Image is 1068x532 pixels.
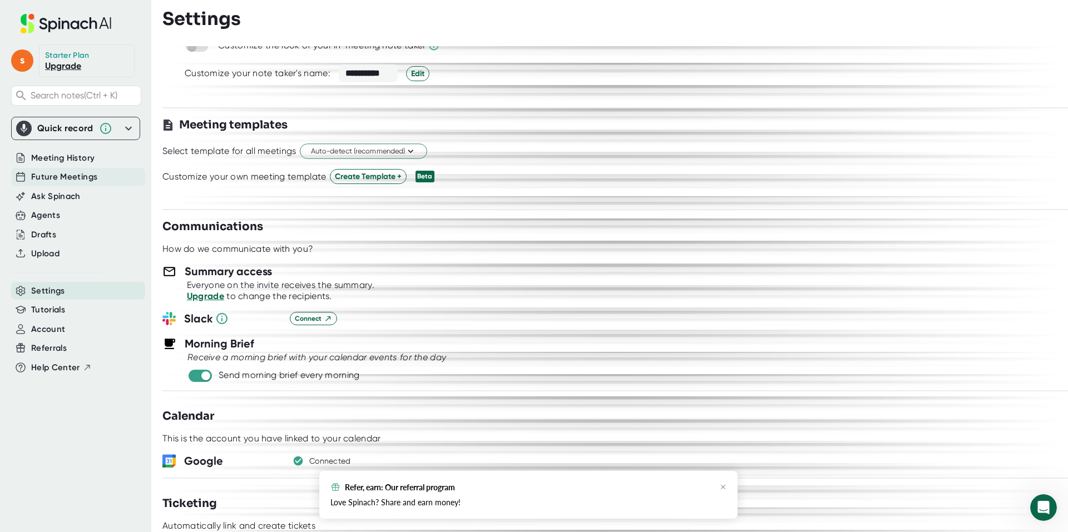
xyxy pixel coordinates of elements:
h3: Settings [162,8,241,29]
button: Meeting History [31,152,95,165]
div: How do we communicate with you? [162,243,313,255]
div: Quick record [16,117,135,140]
button: Settings [31,285,65,297]
button: Ask Spinach [31,190,81,203]
span: Create Template + [335,171,402,182]
div: Everyone on the invite receives the summary. [187,280,1068,291]
iframe: Intercom live chat [1030,494,1057,521]
div: Connected [309,456,351,466]
button: Drafts [31,228,56,241]
button: Agents [31,209,60,222]
a: Upgrade [45,61,81,71]
div: Customize your own meeting template [162,171,327,182]
div: Quick record [37,123,93,134]
span: Help Center [31,361,80,374]
h3: Google [184,453,281,469]
button: Referrals [31,342,67,355]
span: Edit [411,68,424,79]
h3: Communications [162,218,263,235]
button: Edit [406,66,429,81]
h3: Summary access [185,263,272,280]
a: Upgrade [187,291,224,301]
div: to change the recipients. [187,291,1068,302]
span: Search notes (Ctrl + K) [31,90,117,101]
img: wORq9bEjBjwFQAAAABJRU5ErkJggg== [162,454,176,468]
span: s [11,49,33,72]
div: Send morning brief every morning [219,370,360,381]
div: Select template for all meetings [162,146,296,157]
span: Auto-detect (recommended) [311,146,416,157]
h3: Meeting templates [179,117,288,133]
div: Starter Plan [45,51,90,61]
h3: Ticketing [162,495,217,512]
button: Future Meetings [31,171,97,183]
i: Receive a morning brief with your calendar events for the day [187,352,446,362]
h3: Slack [184,310,281,327]
button: Upload [31,247,60,260]
span: Connect [295,314,332,324]
div: Customize your note taker's name: [185,68,330,79]
button: Account [31,323,65,336]
h3: Calendar [162,408,214,425]
h3: Morning Brief [185,335,254,352]
div: Beta [416,171,434,182]
button: Auto-detect (recommended) [300,144,427,159]
div: This is the account you have linked to your calendar [162,433,381,444]
div: Automatically link and create tickets [162,520,315,531]
button: Tutorials [31,304,65,316]
button: Connect [290,312,337,325]
button: Create Template + [330,169,407,184]
button: Help Center [31,361,92,374]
